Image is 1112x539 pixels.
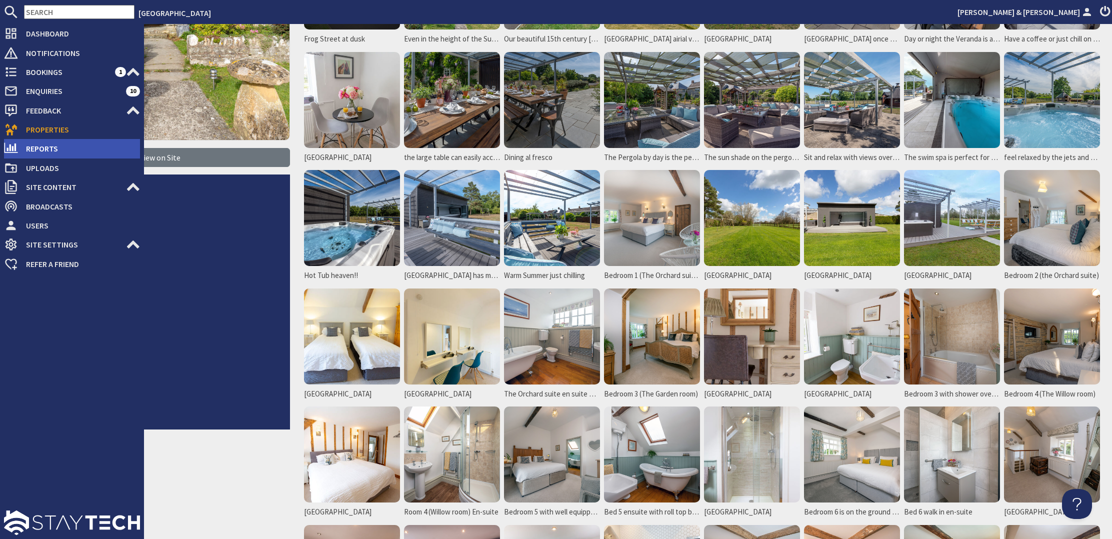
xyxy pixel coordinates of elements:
img: Frog Street [704,406,800,502]
a: Equipment [30,327,290,344]
a: Features [30,208,290,225]
span: Reports [18,140,140,156]
img: Frog Street [804,288,900,384]
a: Reports [4,140,140,156]
img: Frog Street [304,52,400,148]
a: Content [30,225,290,242]
span: [GEOGRAPHIC_DATA] [1004,506,1071,518]
a: The sun shade on the pergola give the perfect retreat from the heat of the sun [702,50,802,168]
a: Bedroom 6 is on the ground floor [802,404,902,523]
a: Remote Calendars [30,412,290,429]
a: Gallery [30,242,290,259]
span: Bed 6 walk in en-suite [904,506,972,518]
span: Have a coffee or just chill on the seating [1004,33,1100,45]
span: Refer a Friend [18,256,140,272]
span: [GEOGRAPHIC_DATA] [704,270,771,281]
a: Extras [30,361,290,378]
iframe: Toggle Customer Support [1062,489,1092,519]
a: [GEOGRAPHIC_DATA] [302,404,402,523]
a: Bed 5 ensuite with roll top bath and shower [602,404,702,523]
a: Bedroom 3 with shower over bath ensuite [902,286,1002,405]
img: Warm Summer just chilling [504,170,600,266]
a: Sit and relax with views over the countryside [802,50,902,168]
a: View [30,174,290,191]
span: Bookings [18,64,115,80]
img: Room 4 (Willow room) En-suite [404,406,500,502]
a: feel relaxed by the jets and bubbles of the hot tub. [1002,50,1102,168]
span: The Pergola by day is the perfect sun shade space [604,152,700,163]
a: [PERSON_NAME] & [PERSON_NAME] [957,6,1094,18]
img: Frog Street [1004,406,1100,502]
a: Prices and Availability [30,344,290,361]
img: Frog Street [304,288,400,384]
img: The Orchard suite en suite with roll top bath and shower [504,288,600,384]
span: Site Content [18,179,126,195]
span: feel relaxed by the jets and bubbles of the hot tub. [1004,152,1100,163]
a: Dashboard [4,25,140,41]
span: Enquiries [18,83,126,99]
a: [GEOGRAPHIC_DATA] [1002,404,1102,523]
img: Bed 5 ensuite with roll top bath and shower [604,406,700,502]
a: Users [4,217,140,233]
a: [GEOGRAPHIC_DATA] [138,8,211,18]
img: The sun shade on the pergola give the perfect retreat from the heat of the sun [704,52,800,148]
a: Rooms [30,310,290,327]
span: [GEOGRAPHIC_DATA] [304,152,371,163]
a: Enquiries 10 [4,83,140,99]
span: Bedroom 3 (The Garden room) [604,388,698,400]
a: Banners [30,259,290,276]
a: Hot Tub heaven!! [302,168,402,286]
span: [GEOGRAPHIC_DATA] [804,388,871,400]
span: [GEOGRAPHIC_DATA] [304,506,371,518]
a: Properties [4,121,140,137]
span: Properties [18,121,140,137]
img: staytech_l_w-4e588a39d9fa60e82540d7cfac8cfe4b7147e857d3e8dbdfbd41c59d52db0ec4.svg [4,510,140,535]
img: Frog Street [704,288,800,384]
span: Sit and relax with views over the countryside [804,152,900,163]
span: [GEOGRAPHIC_DATA] [304,388,371,400]
span: Hot Tub heaven!! [304,270,358,281]
img: the large table can easily accommodate 12-14 [404,52,500,148]
span: The sun shade on the pergola give the perfect retreat from the heat of the sun [704,152,800,163]
a: Videos [30,395,290,412]
a: Links [30,378,290,395]
a: View on Site [30,148,290,167]
img: Frog Street [904,170,1000,266]
img: The Pergola by day is the perfect sun shade space [604,52,700,148]
a: Broadcasts [4,198,140,214]
img: Bedroom 2 (the Orchard suite) [1004,170,1100,266]
a: [GEOGRAPHIC_DATA] [402,286,502,405]
a: Warm Summer just chilling [502,168,602,286]
img: Frog Street has many outside seating options [404,170,500,266]
span: Room 4 (Willow room) En-suite [404,506,498,518]
img: Frog Street [304,406,400,502]
span: Bedroom 4 (The Willow room) [1004,388,1095,400]
a: [GEOGRAPHIC_DATA] has many outside seating options [402,168,502,286]
span: The Orchard suite en suite with roll top bath and shower [504,388,600,400]
span: [GEOGRAPHIC_DATA] [704,388,771,400]
span: Uploads [18,160,140,176]
span: Bedroom 2 (the Orchard suite) [1004,270,1099,281]
a: [GEOGRAPHIC_DATA] [702,404,802,523]
span: The swim spa is perfect for cooling off [904,152,1000,163]
img: Frog Street [704,170,800,266]
img: feel relaxed by the jets and bubbles of the hot tub. [1004,52,1100,148]
span: Site Settings [18,236,126,252]
a: Refer a Friend [4,256,140,272]
img: Frog Street [404,288,500,384]
span: Dashboard [18,25,140,41]
img: Bedroom 6 is on the ground floor [804,406,900,502]
img: Bedroom 1 (The Orchard suite) [604,170,700,266]
a: [GEOGRAPHIC_DATA] [302,50,402,168]
a: Dining al fresco [502,50,602,168]
a: Uploads [4,160,140,176]
span: Bedroom 3 with shower over bath ensuite [904,388,1000,400]
img: Dining al fresco [504,52,600,148]
img: Hot Tub heaven!! [304,170,400,266]
span: Warm Summer just chilling [504,270,585,281]
a: [GEOGRAPHIC_DATA] [702,286,802,405]
span: [GEOGRAPHIC_DATA] [904,270,971,281]
a: [GEOGRAPHIC_DATA] [802,286,902,405]
a: [GEOGRAPHIC_DATA] [802,168,902,286]
img: The swim spa is perfect for cooling off [904,52,1000,148]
